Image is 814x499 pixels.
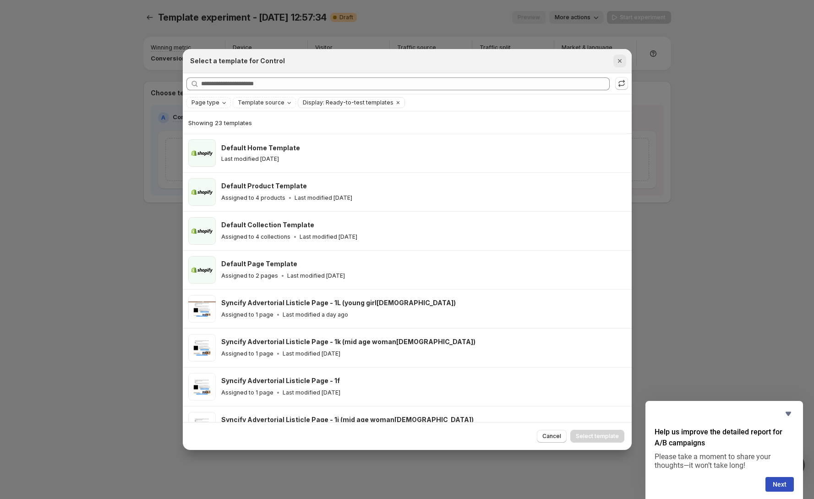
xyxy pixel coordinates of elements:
[283,311,348,318] p: Last modified a day ago
[188,139,216,167] img: Default Home Template
[295,194,352,202] p: Last modified [DATE]
[655,408,794,492] div: Help us improve the detailed report for A/B campaigns
[188,178,216,206] img: Default Product Template
[188,256,216,284] img: Default Page Template
[287,272,345,280] p: Last modified [DATE]
[537,430,567,443] button: Cancel
[221,298,456,307] h3: Syncify Advertorial Listicle Page - 1L (young girl[DEMOGRAPHIC_DATA])
[221,181,307,191] h3: Default Product Template
[765,477,794,492] button: Next question
[190,56,285,66] h2: Select a template for Control
[655,427,794,449] h2: Help us improve the detailed report for A/B campaigns
[221,194,285,202] p: Assigned to 4 products
[221,337,475,346] h3: Syncify Advertorial Listicle Page - 1k (mid age woman[DEMOGRAPHIC_DATA])
[221,143,300,153] h3: Default Home Template
[238,99,284,106] span: Template source
[283,350,340,357] p: Last modified [DATE]
[613,55,626,67] button: Close
[300,233,357,241] p: Last modified [DATE]
[783,408,794,419] button: Hide survey
[221,311,273,318] p: Assigned to 1 page
[221,233,290,241] p: Assigned to 4 collections
[221,350,273,357] p: Assigned to 1 page
[221,155,279,163] p: Last modified [DATE]
[191,99,219,106] span: Page type
[221,376,340,385] h3: Syncify Advertorial Listicle Page - 1f
[283,389,340,396] p: Last modified [DATE]
[221,272,278,280] p: Assigned to 2 pages
[188,217,216,245] img: Default Collection Template
[188,119,252,126] span: Showing 23 templates
[187,98,230,108] button: Page type
[655,452,794,470] p: Please take a moment to share your thoughts—it won’t take long!
[298,98,393,108] button: Display: Ready-to-test templates
[542,433,561,440] span: Cancel
[221,389,273,396] p: Assigned to 1 page
[233,98,295,108] button: Template source
[221,259,297,269] h3: Default Page Template
[393,98,403,108] button: Clear
[303,99,393,106] span: Display: Ready-to-test templates
[221,220,314,230] h3: Default Collection Template
[221,415,474,424] h3: Syncify Advertorial Listicle Page - 1j (mid age woman[DEMOGRAPHIC_DATA])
